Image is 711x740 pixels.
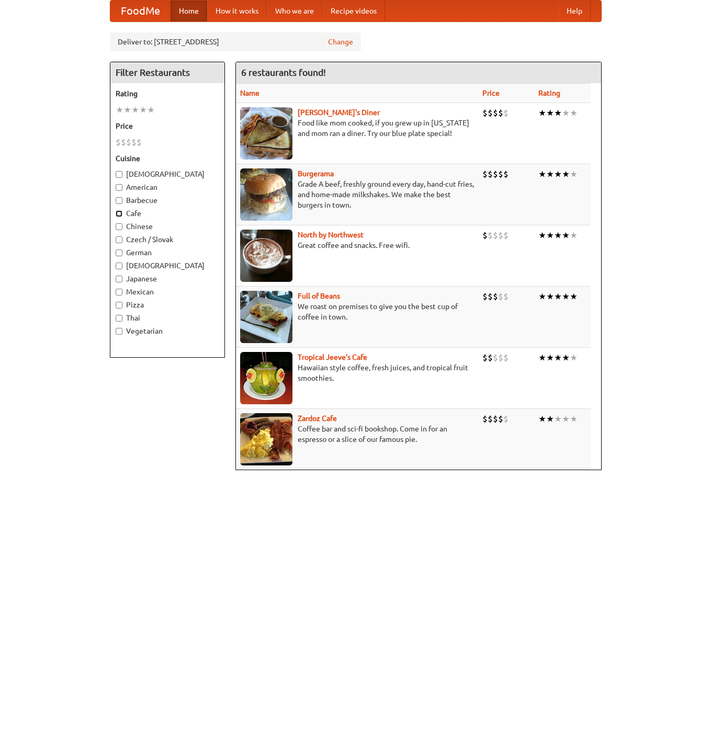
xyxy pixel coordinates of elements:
[240,413,292,465] img: zardoz.jpg
[482,168,488,180] li: $
[110,62,224,83] h4: Filter Restaurants
[241,67,326,77] ng-pluralize: 6 restaurants found!
[131,136,137,148] li: $
[116,153,219,164] h5: Cuisine
[322,1,385,21] a: Recipe videos
[498,291,503,302] li: $
[554,230,562,241] li: ★
[570,168,578,180] li: ★
[116,182,219,192] label: American
[116,208,219,219] label: Cafe
[503,230,509,241] li: $
[498,352,503,363] li: $
[116,260,219,271] label: [DEMOGRAPHIC_DATA]
[488,107,493,119] li: $
[562,352,570,363] li: ★
[546,107,554,119] li: ★
[482,230,488,241] li: $
[493,168,498,180] li: $
[116,169,219,179] label: [DEMOGRAPHIC_DATA]
[554,413,562,425] li: ★
[116,289,122,295] input: Mexican
[498,168,503,180] li: $
[116,328,122,335] input: Vegetarian
[558,1,591,21] a: Help
[546,413,554,425] li: ★
[570,291,578,302] li: ★
[123,104,131,116] li: ★
[116,287,219,297] label: Mexican
[562,413,570,425] li: ★
[116,104,123,116] li: ★
[116,263,122,269] input: [DEMOGRAPHIC_DATA]
[298,108,380,117] a: [PERSON_NAME]'s Diner
[503,291,509,302] li: $
[482,107,488,119] li: $
[240,179,474,210] p: Grade A beef, freshly ground every day, hand-cut fries, and home-made milkshakes. We make the bes...
[116,300,219,310] label: Pizza
[116,249,122,256] input: German
[240,362,474,383] p: Hawaiian style coffee, fresh juices, and tropical fruit smoothies.
[240,240,474,251] p: Great coffee and snacks. Free wifi.
[546,352,554,363] li: ★
[570,107,578,119] li: ★
[328,37,353,47] a: Change
[482,352,488,363] li: $
[298,353,367,361] a: Tropical Jeeve's Cafe
[488,168,493,180] li: $
[488,230,493,241] li: $
[298,292,340,300] b: Full of Beans
[503,168,509,180] li: $
[503,413,509,425] li: $
[240,107,292,160] img: sallys.jpg
[482,89,500,97] a: Price
[116,234,219,245] label: Czech / Slovak
[116,121,219,131] h5: Price
[503,107,509,119] li: $
[503,352,509,363] li: $
[498,107,503,119] li: $
[498,230,503,241] li: $
[493,230,498,241] li: $
[538,168,546,180] li: ★
[110,32,361,51] div: Deliver to: [STREET_ADDRESS]
[240,301,474,322] p: We roast on premises to give you the best cup of coffee in town.
[240,168,292,221] img: burgerama.jpg
[116,197,122,204] input: Barbecue
[116,276,122,282] input: Japanese
[538,352,546,363] li: ★
[116,315,122,322] input: Thai
[493,107,498,119] li: $
[562,230,570,241] li: ★
[240,230,292,282] img: north.jpg
[554,291,562,302] li: ★
[562,291,570,302] li: ★
[171,1,207,21] a: Home
[116,313,219,323] label: Thai
[546,230,554,241] li: ★
[482,291,488,302] li: $
[240,291,292,343] img: beans.jpg
[240,118,474,139] p: Food like mom cooked, if you grew up in [US_STATE] and mom ran a diner. Try our blue plate special!
[131,104,139,116] li: ★
[116,88,219,99] h5: Rating
[538,230,546,241] li: ★
[116,274,219,284] label: Japanese
[298,414,337,423] a: Zardoz Cafe
[546,291,554,302] li: ★
[298,169,334,178] a: Burgerama
[116,195,219,206] label: Barbecue
[298,231,364,239] a: North by Northwest
[126,136,131,148] li: $
[570,352,578,363] li: ★
[498,413,503,425] li: $
[147,104,155,116] li: ★
[121,136,126,148] li: $
[267,1,322,21] a: Who we are
[207,1,267,21] a: How it works
[116,223,122,230] input: Chinese
[538,413,546,425] li: ★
